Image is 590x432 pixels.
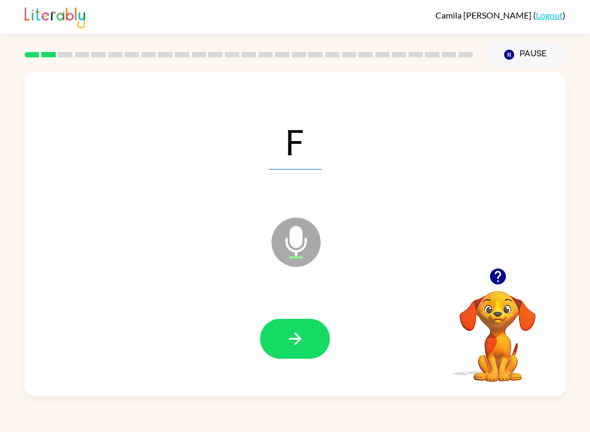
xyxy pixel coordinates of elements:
[443,274,552,383] video: Your browser must support playing .mp4 files to use Literably. Please try using another browser.
[435,10,533,20] span: Camila [PERSON_NAME]
[486,42,565,67] button: Pause
[269,113,322,170] span: F
[536,10,563,20] a: Logout
[435,10,565,20] div: ( )
[25,4,85,28] img: Literably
